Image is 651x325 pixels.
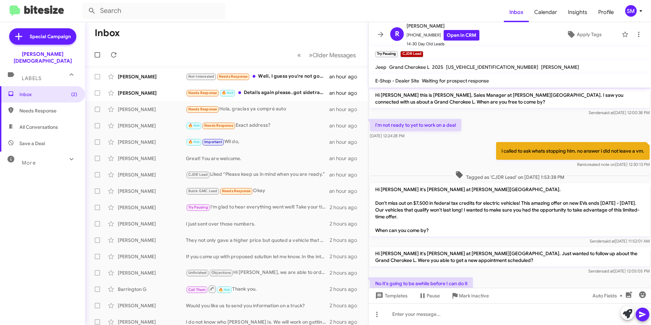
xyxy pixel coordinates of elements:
[603,238,615,244] span: said at
[293,48,305,62] button: Previous
[186,220,330,227] div: I just sent over those numbers.
[297,51,301,59] span: «
[188,205,208,210] span: Try Pausing
[413,290,445,302] button: Pause
[186,253,330,260] div: If you come up with proposed solution let me know. In the interim i am working on where to get towed
[590,238,650,244] span: Sender [DATE] 11:52:01 AM
[219,288,230,292] span: 🔥 Hot
[118,302,186,309] div: [PERSON_NAME]
[188,172,208,177] span: CJDR Lead
[118,286,186,293] div: Barrington G
[186,155,329,162] div: Great! You are welcome.
[118,122,186,129] div: [PERSON_NAME]
[22,160,36,166] span: More
[445,290,494,302] button: Mark Inactive
[330,220,363,227] div: 2 hours ago
[9,28,76,45] a: Special Campaign
[19,91,77,98] span: Inbox
[204,140,222,144] span: Important
[329,171,363,178] div: an hour ago
[329,90,363,96] div: an hour ago
[375,64,386,70] span: Jeep
[329,106,363,113] div: an hour ago
[186,302,330,309] div: Would you like us to send you information on a truck?
[330,204,363,211] div: 2 hours ago
[407,22,479,30] span: [PERSON_NAME]
[370,119,461,131] p: I'm not ready to yet to work on a deal
[444,30,479,41] a: Open in CRM
[504,2,529,22] a: Inbox
[222,189,251,193] span: Needs Response
[625,5,637,17] div: SM
[577,162,650,167] span: Rami [DATE] 12:30:13 PM
[588,268,650,274] span: Sender [DATE] 12:05:05 PM
[549,28,618,41] button: Apply Tags
[222,91,233,95] span: 🔥 Hot
[374,290,408,302] span: Templates
[118,204,186,211] div: [PERSON_NAME]
[19,124,58,130] span: All Conversations
[329,155,363,162] div: an hour ago
[188,74,215,79] span: Not-Interested
[562,2,593,22] a: Insights
[577,28,602,41] span: Apply Tags
[118,90,186,96] div: [PERSON_NAME]
[118,106,186,113] div: [PERSON_NAME]
[188,288,206,292] span: Call Them
[71,91,77,98] span: (2)
[186,187,329,195] div: Okay
[329,122,363,129] div: an hour ago
[602,268,614,274] span: said at
[602,110,614,115] span: said at
[370,247,650,266] p: Hi [PERSON_NAME] it's [PERSON_NAME] at [PERSON_NAME][GEOGRAPHIC_DATA]. Just wanted to follow up a...
[22,75,42,81] span: Labels
[370,133,404,138] span: [DATE] 12:24:28 PM
[589,110,650,115] span: Sender [DATE] 12:00:38 PM
[118,220,186,227] div: [PERSON_NAME]
[329,188,363,195] div: an hour ago
[529,2,562,22] a: Calendar
[422,78,489,84] span: Waiting for prospect response
[186,122,329,129] div: Exact address?
[370,183,650,236] p: Hi [PERSON_NAME] it's [PERSON_NAME] at [PERSON_NAME][GEOGRAPHIC_DATA]. Don't miss out on $7,500 i...
[370,89,650,108] p: Hi [PERSON_NAME] this is [PERSON_NAME], Sales Manager at [PERSON_NAME][GEOGRAPHIC_DATA]. I saw yo...
[407,30,479,41] span: [PHONE_NUMBER]
[118,237,186,244] div: [PERSON_NAME]
[82,3,225,19] input: Search
[118,139,186,145] div: [PERSON_NAME]
[188,140,200,144] span: 🔥 Hot
[118,188,186,195] div: [PERSON_NAME]
[186,171,329,179] div: Liked “Please keep us in mind when you are ready.”
[330,237,363,244] div: 2 hours ago
[118,269,186,276] div: [PERSON_NAME]
[186,237,330,244] div: They not only gave a higher price but quoted a vehicle that had 2 packages I was not interested i...
[330,286,363,293] div: 2 hours ago
[496,142,650,160] p: i called to ask whats stopping him. no answer i did not leave a vm.
[389,64,429,70] span: Grand Cherokee L
[368,290,413,302] button: Templates
[188,91,217,95] span: Needs Response
[293,48,360,62] nav: Page navigation example
[186,285,330,293] div: Thank you.
[330,302,363,309] div: 2 hours ago
[587,290,631,302] button: Auto Fields
[427,290,440,302] span: Pause
[375,51,398,57] small: Try Pausing
[186,73,329,80] div: Well, I guess you're not gonna get back with me either about oil changes
[619,5,644,17] button: SM
[186,269,330,277] div: Hi [PERSON_NAME], we are able to order and trade vehicles if you do not see it in our current inv...
[211,270,231,275] span: Objections
[330,269,363,276] div: 2 hours ago
[395,29,399,40] span: R
[329,139,363,145] div: an hour ago
[188,123,200,128] span: 🔥 Hot
[313,51,356,59] span: Older Messages
[541,64,579,70] span: [PERSON_NAME]
[329,73,363,80] div: an hour ago
[95,28,120,38] h1: Inbox
[188,270,207,275] span: Unfinished
[459,290,489,302] span: Mark Inactive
